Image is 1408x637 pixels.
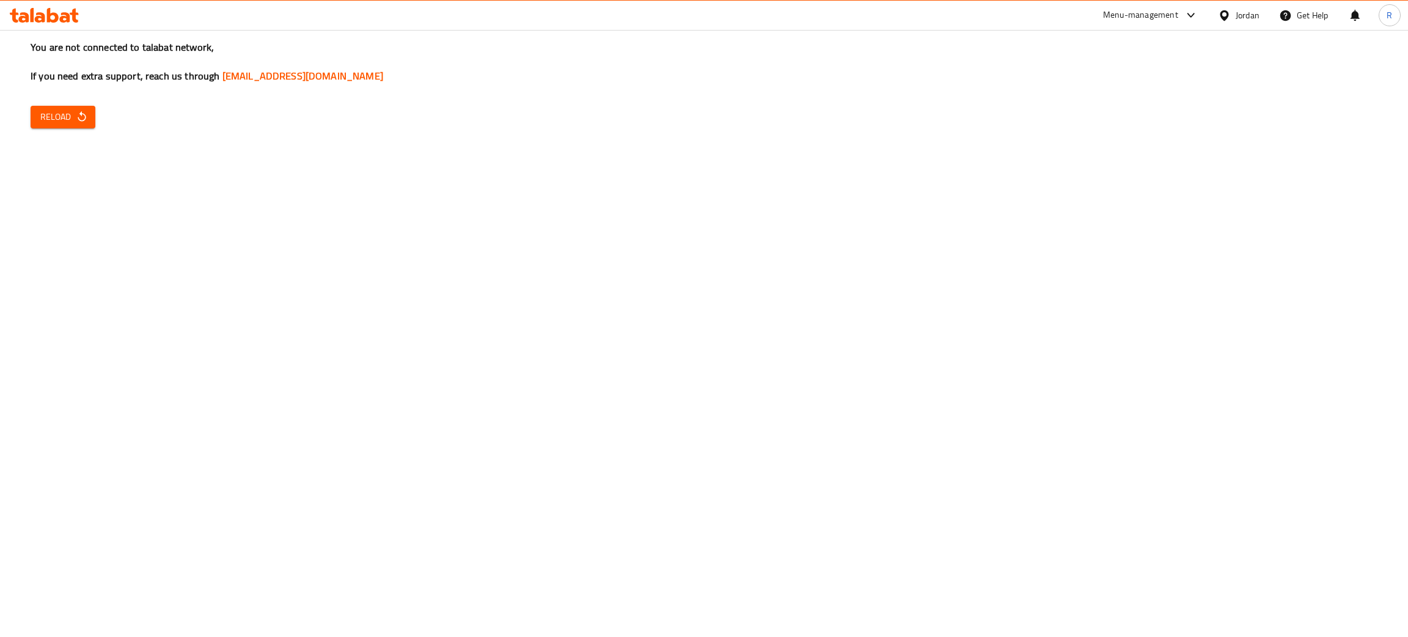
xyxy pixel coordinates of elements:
[40,109,86,125] span: Reload
[31,40,1377,83] h3: You are not connected to talabat network, If you need extra support, reach us through
[1387,9,1392,22] span: R
[1103,8,1178,23] div: Menu-management
[31,106,95,128] button: Reload
[1236,9,1259,22] div: Jordan
[222,67,383,85] a: [EMAIL_ADDRESS][DOMAIN_NAME]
